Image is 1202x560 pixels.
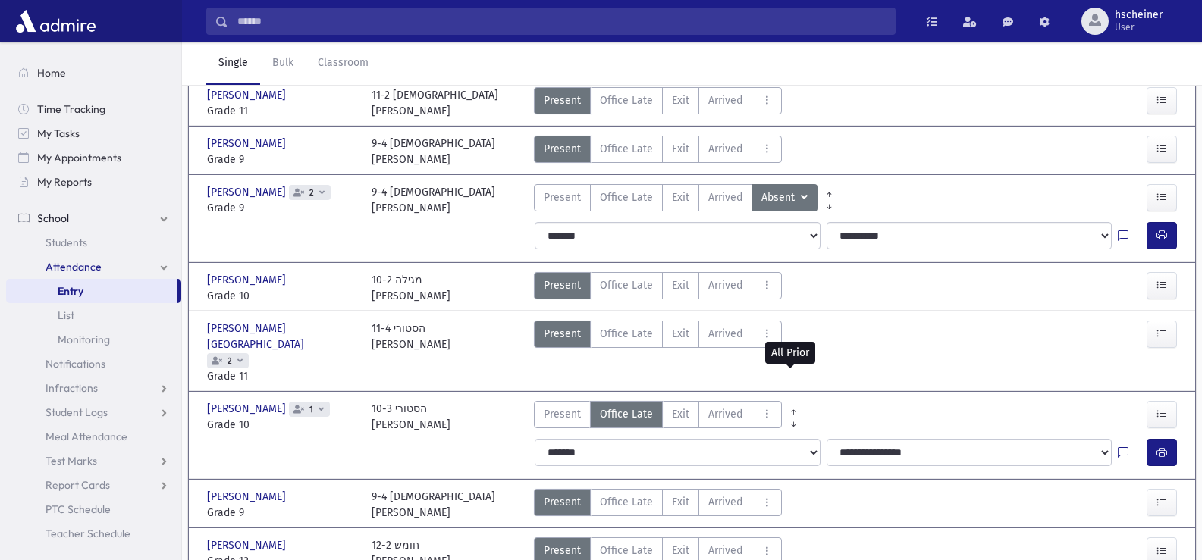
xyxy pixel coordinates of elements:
span: Grade 11 [207,103,356,119]
span: Grade 9 [207,152,356,167]
span: Students [46,236,87,249]
span: Report Cards [46,478,110,492]
span: Exit [672,494,689,510]
span: Meal Attendance [46,430,127,443]
span: Exit [672,277,689,293]
span: [PERSON_NAME] [207,489,289,505]
span: Arrived [708,277,742,293]
span: Arrived [708,326,742,342]
span: Office Late [600,277,653,293]
span: hscheiner [1115,9,1163,21]
span: Test Marks [46,454,97,468]
div: AttTypes [534,87,782,119]
div: 9-4 [DEMOGRAPHIC_DATA] [PERSON_NAME] [372,489,495,521]
span: Present [544,141,581,157]
span: My Tasks [37,127,80,140]
span: Office Late [600,326,653,342]
a: Bulk [260,42,306,85]
button: Absent [752,184,818,211]
span: Exit [672,189,689,205]
span: Office Late [600,92,653,108]
a: School [6,206,181,230]
span: Teacher Schedule [46,527,130,540]
div: 10-2 מגילה [PERSON_NAME] [372,272,450,304]
span: Present [544,277,581,293]
span: Grade 11 [207,368,356,384]
a: Teacher Schedule [6,521,181,546]
span: Exit [672,141,689,157]
a: Time Tracking [6,97,181,121]
span: Grade 9 [207,505,356,521]
span: PTC Schedule [46,502,111,516]
a: Test Marks [6,449,181,473]
a: My Reports [6,170,181,194]
div: 11-2 [DEMOGRAPHIC_DATA] [PERSON_NAME] [372,87,498,119]
span: [PERSON_NAME] [207,537,289,553]
a: Report Cards [6,473,181,497]
span: [PERSON_NAME] [207,184,289,200]
div: 10-3 הסטורי [PERSON_NAME] [372,401,450,433]
span: Arrived [708,189,742,205]
span: Grade 9 [207,200,356,216]
span: Arrived [708,141,742,157]
span: Grade 10 [207,417,356,433]
a: Entry [6,279,177,303]
span: Monitoring [58,333,110,346]
span: [PERSON_NAME] [207,401,289,417]
span: Office Late [600,406,653,422]
span: Present [544,494,581,510]
a: My Tasks [6,121,181,145]
a: Monitoring [6,327,181,352]
span: User [1115,21,1163,33]
a: My Appointments [6,145,181,170]
span: Office Late [600,189,653,205]
span: My Reports [37,175,92,189]
span: Present [544,326,581,342]
span: Arrived [708,406,742,422]
div: AttTypes [534,184,818,216]
input: Search [228,8,895,35]
span: Entry [58,284,83,298]
span: Arrived [708,494,742,510]
a: Attendance [6,255,181,279]
div: AttTypes [534,401,782,433]
span: Notifications [46,357,105,371]
span: [PERSON_NAME] [207,272,289,288]
span: Present [544,543,581,558]
span: Present [544,189,581,205]
span: Office Late [600,141,653,157]
span: Present [544,92,581,108]
span: 2 [224,356,235,366]
a: Infractions [6,376,181,400]
span: Arrived [708,92,742,108]
span: Absent [761,189,798,206]
div: AttTypes [534,136,782,167]
span: Attendance [46,260,102,274]
span: Student Logs [46,405,108,419]
div: All Prior [765,342,815,364]
span: Home [37,66,66,80]
span: Grade 10 [207,288,356,304]
a: Home [6,61,181,85]
a: List [6,303,181,327]
a: Students [6,230,181,255]
a: Single [206,42,260,85]
span: [PERSON_NAME][GEOGRAPHIC_DATA] [207,321,356,352]
span: 2 [306,188,317,198]
a: Meal Attendance [6,424,181,449]
span: School [37,211,69,225]
span: Present [544,406,581,422]
img: AdmirePro [12,6,99,36]
div: 9-4 [DEMOGRAPHIC_DATA] [PERSON_NAME] [372,184,495,216]
span: Exit [672,406,689,422]
div: 11-4 הסטורי [PERSON_NAME] [372,321,450,384]
span: Infractions [46,381,98,395]
span: My Appointments [37,151,121,164]
a: PTC Schedule [6,497,181,521]
div: AttTypes [534,272,782,304]
div: AttTypes [534,321,782,384]
span: Office Late [600,494,653,510]
span: Office Late [600,543,653,558]
span: Exit [672,92,689,108]
span: Time Tracking [37,102,105,116]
